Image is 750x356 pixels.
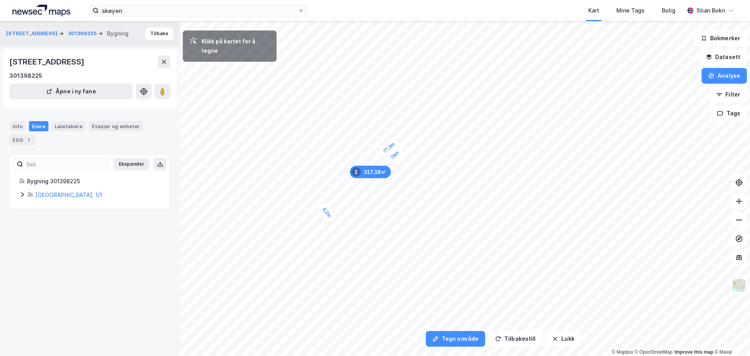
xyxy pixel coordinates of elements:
[675,349,713,355] a: Improve this map
[711,318,750,356] iframe: Chat Widget
[114,158,149,170] button: Ekspander
[25,136,32,144] div: 1
[384,145,405,166] div: Map marker
[732,278,746,293] img: Z
[99,5,298,16] input: Søk på adresse, matrikkel, gårdeiere, leietakere eller personer
[35,191,102,198] a: [GEOGRAPHIC_DATA], 1/1
[699,49,747,65] button: Datasett
[545,331,581,347] button: Lukk
[6,30,59,38] button: [STREET_ADDRESS]
[711,106,747,121] button: Tags
[23,158,109,170] input: Søk
[612,349,633,355] a: Mapbox
[9,84,133,99] button: Åpne i ny fane
[696,6,725,15] div: Stian Bokn
[635,349,673,355] a: OpenStreetMap
[9,121,26,131] div: Info
[588,6,599,15] div: Kart
[352,167,361,177] div: 1
[9,71,42,81] div: 301398225
[29,121,48,131] div: Eiere
[488,331,542,347] button: Tilbakestill
[68,30,98,38] button: 301398225
[9,55,86,68] div: [STREET_ADDRESS]
[12,5,70,16] img: logo.a4113a55bc3d86da70a041830d287a7e.svg
[702,68,747,84] button: Analyse
[52,121,86,131] div: Leietakere
[202,37,270,55] div: Klikk på kartet for å tegne
[92,123,140,130] div: Etasjer og enheter
[350,166,391,178] div: Map marker
[709,87,747,102] button: Filter
[616,6,645,15] div: Mine Tags
[377,136,401,159] div: Map marker
[145,27,173,40] button: Tilbake
[107,29,129,38] div: Bygning
[27,177,161,186] div: Bygning 301398225
[426,331,485,347] button: Tegn område
[316,201,337,224] div: Map marker
[694,30,747,46] button: Bokmerker
[9,134,36,145] div: ESG
[711,318,750,356] div: Kontrollprogram for chat
[662,6,675,15] div: Bolig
